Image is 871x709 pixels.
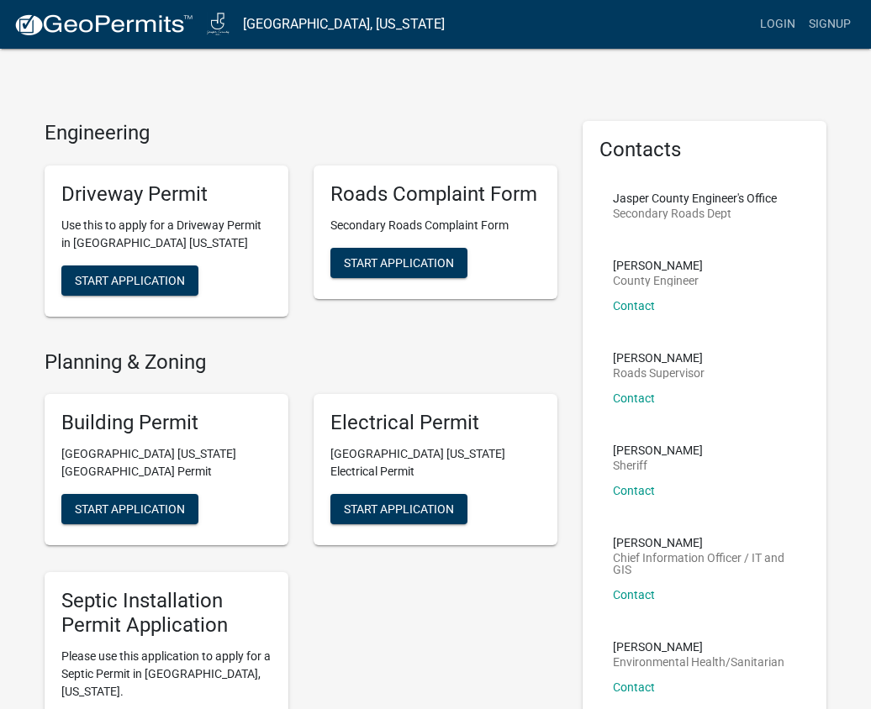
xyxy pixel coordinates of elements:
[61,182,272,207] h5: Driveway Permit
[613,641,784,653] p: [PERSON_NAME]
[45,350,557,375] h4: Planning & Zoning
[330,445,541,481] p: [GEOGRAPHIC_DATA] [US_STATE] Electrical Permit
[61,589,272,638] h5: Septic Installation Permit Application
[61,217,272,252] p: Use this to apply for a Driveway Permit in [GEOGRAPHIC_DATA] [US_STATE]
[344,502,454,516] span: Start Application
[613,207,777,219] p: Secondary Roads Dept
[330,248,467,278] button: Start Application
[61,494,198,524] button: Start Application
[207,13,230,35] img: Jasper County, Iowa
[613,680,655,694] a: Contact
[753,8,802,40] a: Login
[613,537,796,549] p: [PERSON_NAME]
[613,656,784,668] p: Environmental Health/Sanitarian
[330,217,541,234] p: Secondary Roads Complaint Form
[613,588,655,601] a: Contact
[330,411,541,435] h5: Electrical Permit
[613,192,777,204] p: Jasper County Engineer's Office
[613,444,703,456] p: [PERSON_NAME]
[61,265,198,296] button: Start Application
[243,10,445,39] a: [GEOGRAPHIC_DATA], [US_STATE]
[75,502,185,516] span: Start Application
[613,260,703,271] p: [PERSON_NAME]
[802,8,858,40] a: Signup
[613,352,705,364] p: [PERSON_NAME]
[599,138,810,162] h5: Contacts
[613,484,655,497] a: Contact
[613,367,705,379] p: Roads Supervisor
[330,494,467,524] button: Start Application
[61,648,272,701] p: Please use this application to apply for a Septic Permit in [GEOGRAPHIC_DATA], [US_STATE].
[344,255,454,269] span: Start Application
[330,182,541,207] h5: Roads Complaint Form
[45,121,557,145] h4: Engineering
[61,445,272,481] p: [GEOGRAPHIC_DATA] [US_STATE][GEOGRAPHIC_DATA] Permit
[75,273,185,286] span: Start Application
[613,299,655,312] a: Contact
[613,391,655,405] a: Contact
[613,460,703,471] p: Sheriff
[61,411,272,435] h5: Building Permit
[613,275,703,286] p: County Engineer
[613,552,796,575] p: Chief Information Officer / IT and GIS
